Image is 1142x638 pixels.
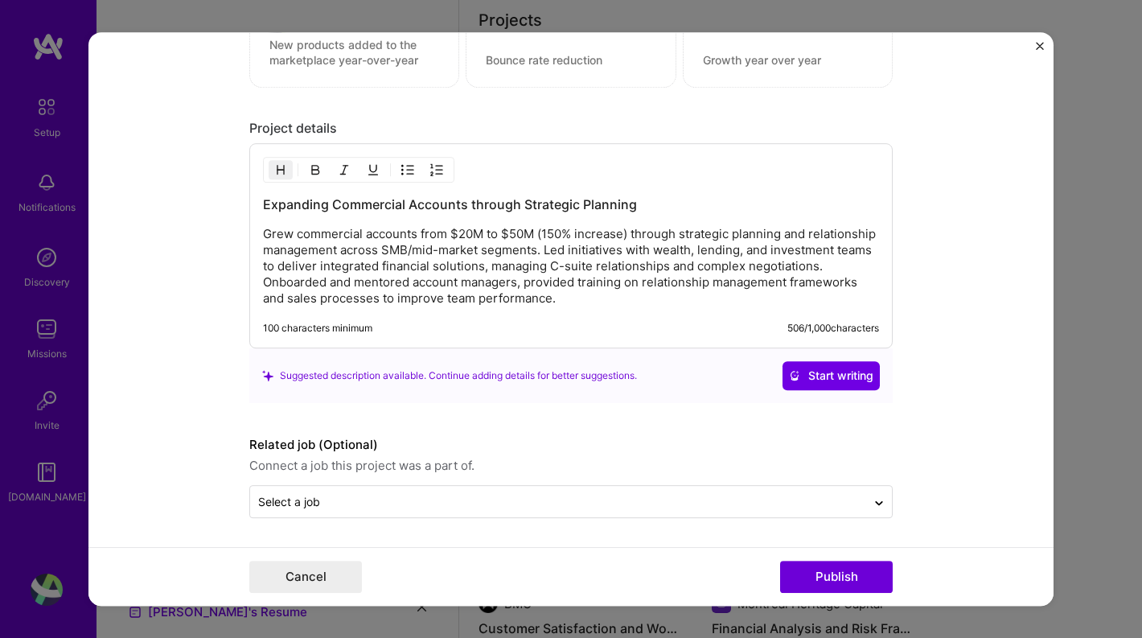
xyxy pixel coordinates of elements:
img: Divider [298,160,298,179]
div: Select a job [258,493,320,510]
i: icon SuggestedTeams [262,370,273,381]
img: Italic [338,163,351,176]
div: Project details [249,120,893,137]
button: Start writing [783,361,880,390]
img: Underline [367,163,380,176]
button: Close [1036,42,1044,59]
img: OL [430,163,443,176]
div: Suggested description available. Continue adding details for better suggestions. [262,368,637,385]
img: Divider [390,160,391,179]
img: Bold [309,163,322,176]
button: Cancel [249,561,362,593]
i: icon CrystalBallWhite [789,370,800,381]
img: UL [401,163,414,176]
span: Start writing [789,368,873,384]
p: Grew commercial accounts from $20M to $50M (150% increase) through strategic planning and relatio... [263,226,879,307]
span: Connect a job this project was a part of. [249,456,893,475]
div: 506 / 1,000 characters [787,322,879,335]
h3: Expanding Commercial Accounts through Strategic Planning [263,196,879,213]
button: Publish [780,561,893,593]
label: Related job (Optional) [249,435,893,455]
img: Heading [274,163,287,176]
div: 100 characters minimum [263,322,372,335]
